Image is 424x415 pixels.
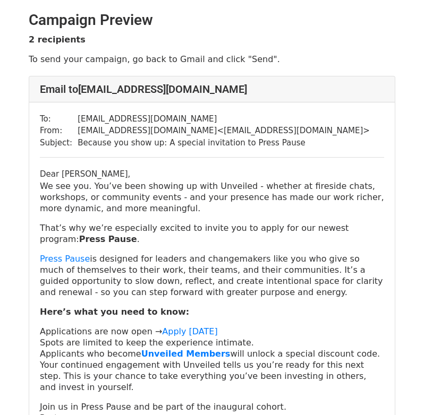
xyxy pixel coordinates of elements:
[40,253,384,298] p: is designed for leaders and changemakers like you who give so much of themselves to their work, t...
[40,326,384,337] p: Applications are now open →
[40,168,384,180] div: Dear [PERSON_NAME],
[40,359,384,393] p: Your continued engagement with Unveiled tells us you’re ready for this next step. This is your ch...
[78,125,370,137] td: [EMAIL_ADDRESS][DOMAIN_NAME] < [EMAIL_ADDRESS][DOMAIN_NAME] >
[29,34,86,45] strong: 2 recipients
[40,113,78,125] td: To:
[40,137,78,149] td: Subject:
[40,307,189,317] strong: Here’s what you need to know:
[40,254,90,264] a: Press Pause
[40,222,384,245] p: That’s why we’re especially excited to invite you to apply for our newest program: .
[29,11,395,29] h2: Campaign Preview
[40,125,78,137] td: From:
[40,348,384,359] p: Applicants who become will unlock a special discount code.
[40,180,384,214] p: We see you. You’ve been showing up with Unveiled - whether at fireside chats, workshops, or commu...
[40,337,384,348] p: Spots are limited to keep the experience intimate.
[79,234,137,244] strong: Press Pause
[40,401,384,412] p: Join us in Press Pause and be part of the inaugural cohort.
[162,326,217,336] a: Apply [DATE]
[141,349,231,359] a: Unveiled Members
[29,54,395,65] p: To send your campaign, go back to Gmail and click "Send".
[78,113,370,125] td: [EMAIL_ADDRESS][DOMAIN_NAME]
[40,83,384,96] h4: Email to [EMAIL_ADDRESS][DOMAIN_NAME]
[78,137,370,149] td: Because you show up: A special invitation to Press Pause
